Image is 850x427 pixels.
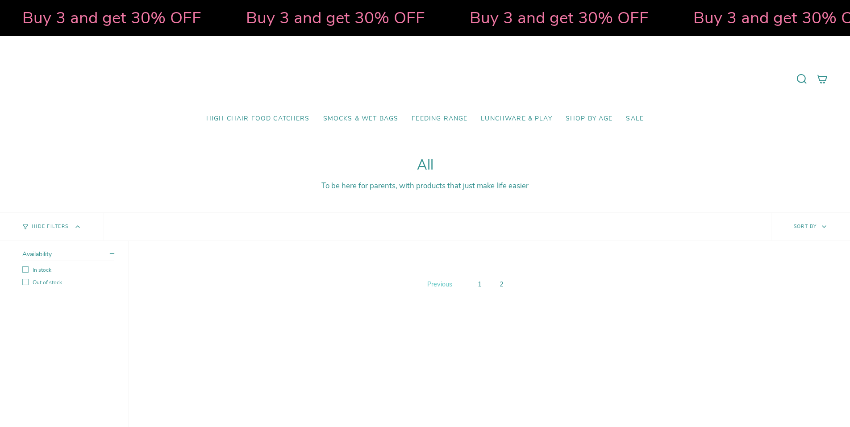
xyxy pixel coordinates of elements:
span: To be here for parents, with products that just make life easier [321,181,529,191]
span: High Chair Food Catchers [206,115,310,123]
summary: Availability [22,250,114,261]
strong: Buy 3 and get 30% OFF [242,7,421,29]
label: In stock [22,266,114,274]
a: SALE [619,108,650,129]
span: Hide Filters [32,224,68,229]
a: Shop by Age [559,108,620,129]
strong: Buy 3 and get 30% OFF [466,7,645,29]
label: Out of stock [22,279,114,286]
span: Sort by [794,223,817,230]
span: Feeding Range [412,115,467,123]
strong: Buy 3 and get 30% OFF [19,7,198,29]
button: Sort by [771,213,850,240]
span: Smocks & Wet Bags [323,115,399,123]
span: Shop by Age [566,115,613,123]
span: Lunchware & Play [481,115,552,123]
span: Previous [427,280,452,289]
h1: All [22,157,828,174]
a: 2 [496,278,507,290]
a: High Chair Food Catchers [200,108,317,129]
span: Availability [22,250,52,258]
span: SALE [626,115,644,123]
a: Mumma’s Little Helpers [348,50,502,108]
a: Lunchware & Play [474,108,558,129]
a: Smocks & Wet Bags [317,108,405,129]
a: 1 [474,278,485,290]
a: Previous [425,278,454,291]
a: Feeding Range [405,108,474,129]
